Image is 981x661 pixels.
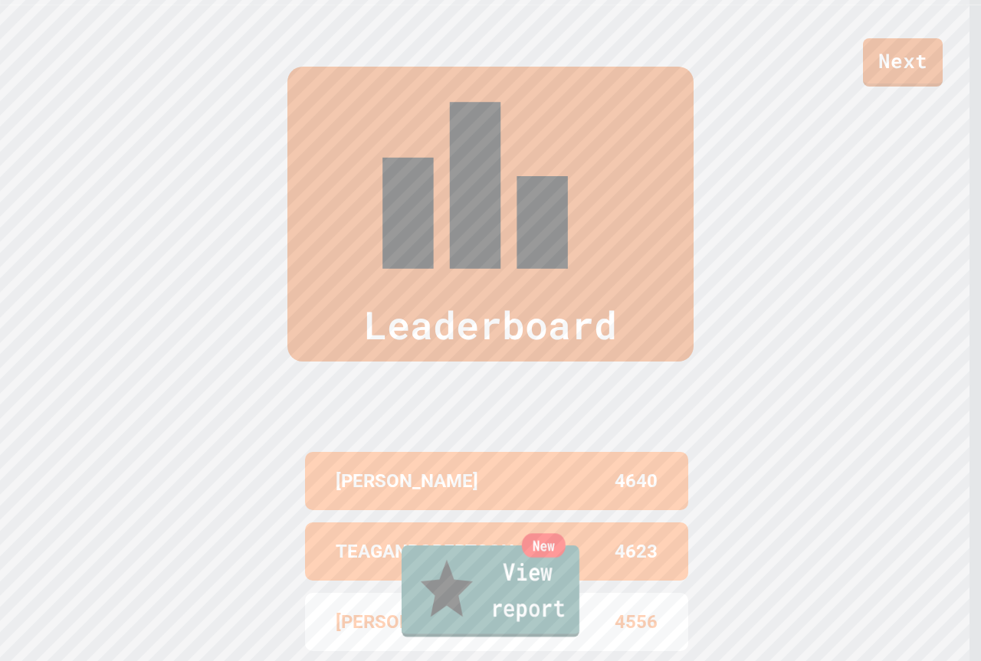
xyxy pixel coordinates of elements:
p: [PERSON_NAME] [336,467,478,495]
p: 4623 [615,538,658,565]
div: New [522,533,566,558]
p: TEAGANROBERTSON [336,538,514,565]
div: Leaderboard [287,67,694,362]
a: View report [402,545,579,637]
p: 4640 [615,467,658,495]
a: Next [863,38,943,87]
